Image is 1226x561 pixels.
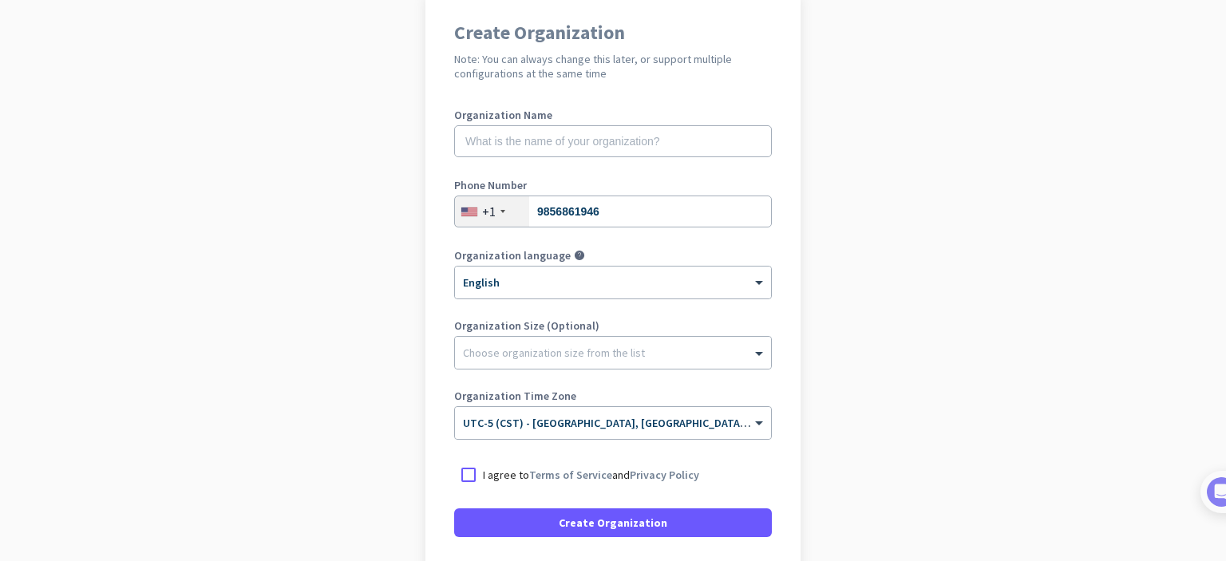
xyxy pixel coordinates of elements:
label: Organization Time Zone [454,390,772,401]
label: Organization language [454,250,571,261]
i: help [574,250,585,261]
button: Create Organization [454,508,772,537]
h2: Note: You can always change this later, or support multiple configurations at the same time [454,52,772,81]
label: Organization Size (Optional) [454,320,772,331]
p: I agree to and [483,467,699,483]
input: 201-555-0123 [454,196,772,227]
span: Create Organization [559,515,667,531]
div: +1 [482,203,496,219]
a: Terms of Service [529,468,612,482]
h1: Create Organization [454,23,772,42]
input: What is the name of your organization? [454,125,772,157]
label: Organization Name [454,109,772,120]
label: Phone Number [454,180,772,191]
a: Privacy Policy [630,468,699,482]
